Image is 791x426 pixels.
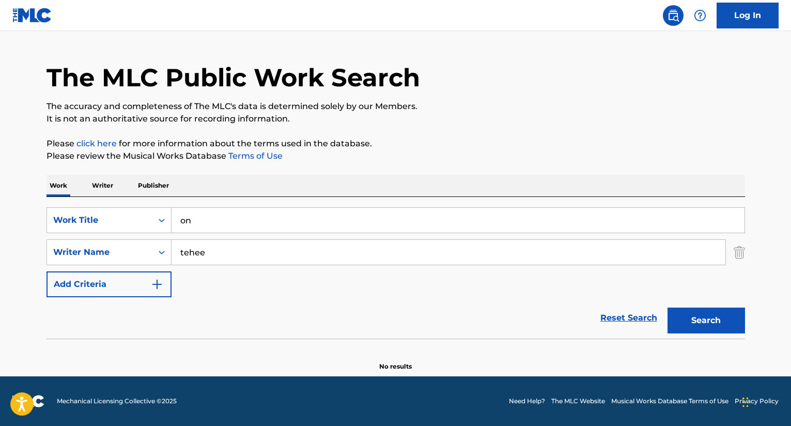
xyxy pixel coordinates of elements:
div: Help [690,5,710,26]
img: MLC Logo [12,8,52,23]
div: Drag [742,387,749,418]
a: click here [76,139,117,148]
p: It is not an authoritative source for recording information. [46,113,745,125]
p: Work [46,175,70,196]
a: Public Search [663,5,684,26]
img: 9d2ae6d4665cec9f34b9.svg [151,278,163,291]
img: logo [12,395,44,407]
button: Search [668,308,745,333]
img: help [694,9,706,22]
p: Writer [89,175,116,196]
a: Need Help? [509,397,545,406]
a: Privacy Policy [735,397,779,406]
h1: The MLC Public Work Search [46,62,420,93]
a: Log In [717,3,779,28]
img: Delete Criterion [734,239,745,265]
span: Mechanical Licensing Collective © 2025 [57,397,177,406]
p: Publisher [135,175,172,196]
form: Search Form [46,207,745,339]
p: No results [379,349,412,371]
a: The MLC Website [551,397,605,406]
iframe: Chat Widget [739,376,791,426]
div: Work Title [53,214,146,226]
button: Add Criteria [46,271,172,297]
a: Terms of Use [226,151,283,161]
img: search [667,9,679,22]
a: Reset Search [595,307,662,329]
p: The accuracy and completeness of The MLC's data is determined solely by our Members. [46,100,745,113]
p: Please for more information about the terms used in the database. [46,138,745,150]
a: Musical Works Database Terms of Use [611,397,728,406]
div: Writer Name [53,246,146,258]
p: Please review the Musical Works Database [46,150,745,162]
